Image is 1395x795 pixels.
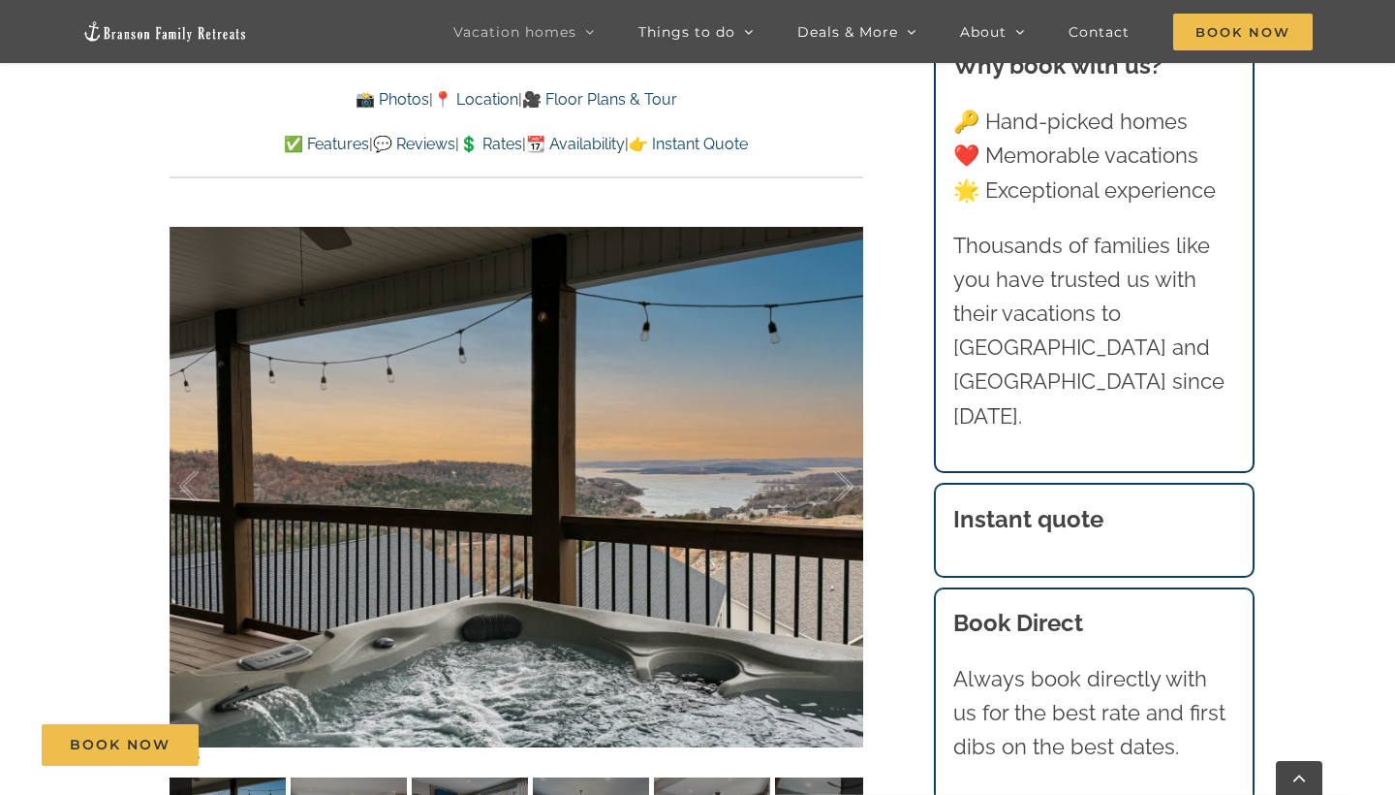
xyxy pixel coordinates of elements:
[170,132,863,157] p: | | | |
[638,25,735,39] span: Things to do
[42,724,199,766] a: Book Now
[960,25,1007,39] span: About
[797,25,898,39] span: Deals & More
[953,662,1236,765] p: Always book directly with us for the best rate and first dibs on the best dates.
[356,90,429,109] a: 📸 Photos
[70,737,170,753] span: Book Now
[1069,25,1130,39] span: Contact
[953,609,1083,637] b: Book Direct
[953,229,1236,433] p: Thousands of families like you have trusted us with their vacations to [GEOGRAPHIC_DATA] and [GEO...
[453,25,576,39] span: Vacation homes
[82,20,247,43] img: Branson Family Retreats Logo
[433,90,518,109] a: 📍 Location
[1173,14,1313,50] span: Book Now
[170,87,863,112] p: | |
[953,505,1103,533] strong: Instant quote
[526,135,625,153] a: 📆 Availability
[284,135,369,153] a: ✅ Features
[953,105,1236,207] p: 🔑 Hand-picked homes ❤️ Memorable vacations 🌟 Exceptional experience
[629,135,748,153] a: 👉 Instant Quote
[373,135,455,153] a: 💬 Reviews
[522,90,677,109] a: 🎥 Floor Plans & Tour
[459,135,522,153] a: 💲 Rates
